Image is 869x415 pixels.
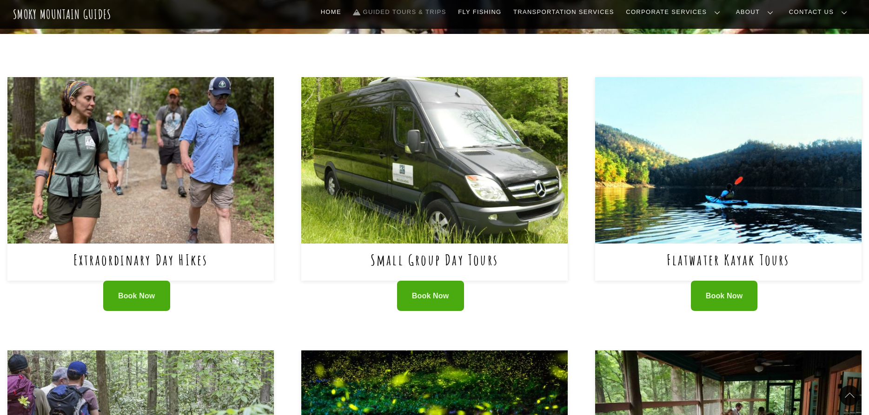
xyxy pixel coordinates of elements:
[371,250,498,269] a: Small Group Day Tours
[317,2,345,22] a: Home
[118,291,155,301] span: Book Now
[510,2,617,22] a: Transportation Services
[397,281,464,311] a: Book Now
[667,250,789,269] a: Flatwater Kayak Tours
[73,250,208,269] a: Extraordinary Day HIkes
[595,77,862,244] img: Flatwater Kayak Tours
[454,2,505,22] a: Fly Fishing
[13,7,112,22] a: Smoky Mountain Guides
[622,2,728,22] a: Corporate Services
[732,2,781,22] a: About
[103,281,170,311] a: Book Now
[691,281,758,311] a: Book Now
[785,2,855,22] a: Contact Us
[412,291,449,301] span: Book Now
[706,291,743,301] span: Book Now
[7,77,274,244] img: Extraordinary Day HIkes
[301,77,568,244] img: Small Group Day Tours
[350,2,450,22] a: Guided Tours & Trips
